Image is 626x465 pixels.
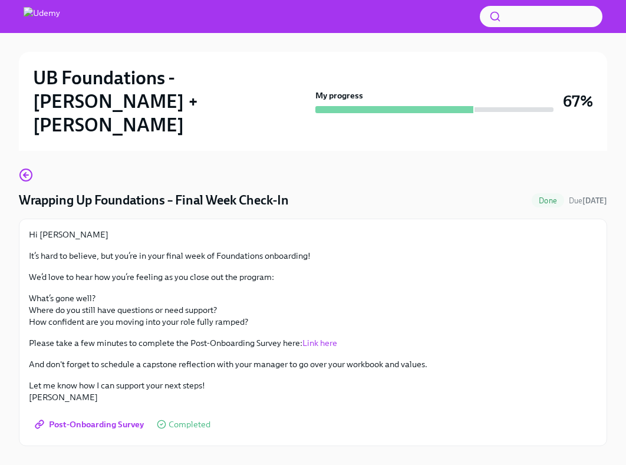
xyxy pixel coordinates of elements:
[33,66,311,137] h2: UB Foundations - [PERSON_NAME] + [PERSON_NAME]
[582,196,607,205] strong: [DATE]
[569,195,607,206] span: September 23rd, 2025 11:00
[29,271,597,283] p: We’d love to hear how you’re feeling as you close out the program:
[302,338,337,348] a: Link here
[29,380,597,403] p: Let me know how I can support your next steps! [PERSON_NAME]
[29,413,152,436] a: Post-Onboarding Survey
[29,358,597,370] p: And don't forget to schedule a capstone reflection with your manager to go over your workbook and...
[532,196,564,205] span: Done
[169,420,210,429] span: Completed
[569,196,607,205] span: Due
[29,250,597,262] p: It’s hard to believe, but you’re in your final week of Foundations onboarding!
[315,90,363,101] strong: My progress
[563,91,593,112] h3: 67%
[29,337,597,349] p: Please take a few minutes to complete the Post-Onboarding Survey here:
[19,192,289,209] h4: Wrapping Up Foundations – Final Week Check-In
[29,229,597,240] p: Hi [PERSON_NAME]
[37,418,144,430] span: Post-Onboarding Survey
[29,292,597,328] p: What’s gone well? Where do you still have questions or need support? How confident are you moving...
[24,7,60,26] img: Udemy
